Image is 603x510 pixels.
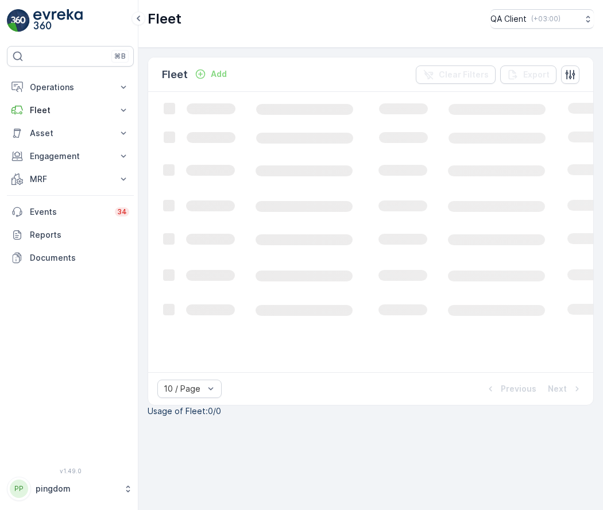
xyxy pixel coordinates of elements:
button: Previous [484,382,538,396]
p: ( +03:00 ) [531,14,561,24]
button: Clear Filters [416,65,496,84]
a: Documents [7,246,134,269]
p: ⌘B [114,52,126,61]
p: Usage of Fleet : 0/0 [148,405,594,417]
button: Engagement [7,145,134,168]
p: Fleet [162,67,188,83]
button: Export [500,65,556,84]
a: Reports [7,223,134,246]
button: MRF [7,168,134,191]
p: Asset [30,127,111,139]
p: Engagement [30,150,111,162]
a: Events34 [7,200,134,223]
span: v 1.49.0 [7,467,134,474]
button: Add [190,67,231,81]
button: Fleet [7,99,134,122]
button: Next [547,382,584,396]
p: Operations [30,82,111,93]
img: logo [7,9,30,32]
p: Events [30,206,108,218]
p: Next [548,383,567,395]
div: PP [10,480,28,498]
p: Reports [30,229,129,241]
button: Asset [7,122,134,145]
p: QA Client [490,13,527,25]
p: MRF [30,173,111,185]
p: Previous [501,383,536,395]
p: Fleet [148,10,181,28]
button: PPpingdom [7,477,134,501]
p: pingdom [36,483,118,494]
p: 34 [117,207,127,217]
p: Add [211,68,227,80]
button: QA Client(+03:00) [490,9,594,29]
p: Documents [30,252,129,264]
button: Operations [7,76,134,99]
img: logo_light-DOdMpM7g.png [33,9,83,32]
p: Clear Filters [439,69,489,80]
p: Fleet [30,105,111,116]
p: Export [523,69,550,80]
